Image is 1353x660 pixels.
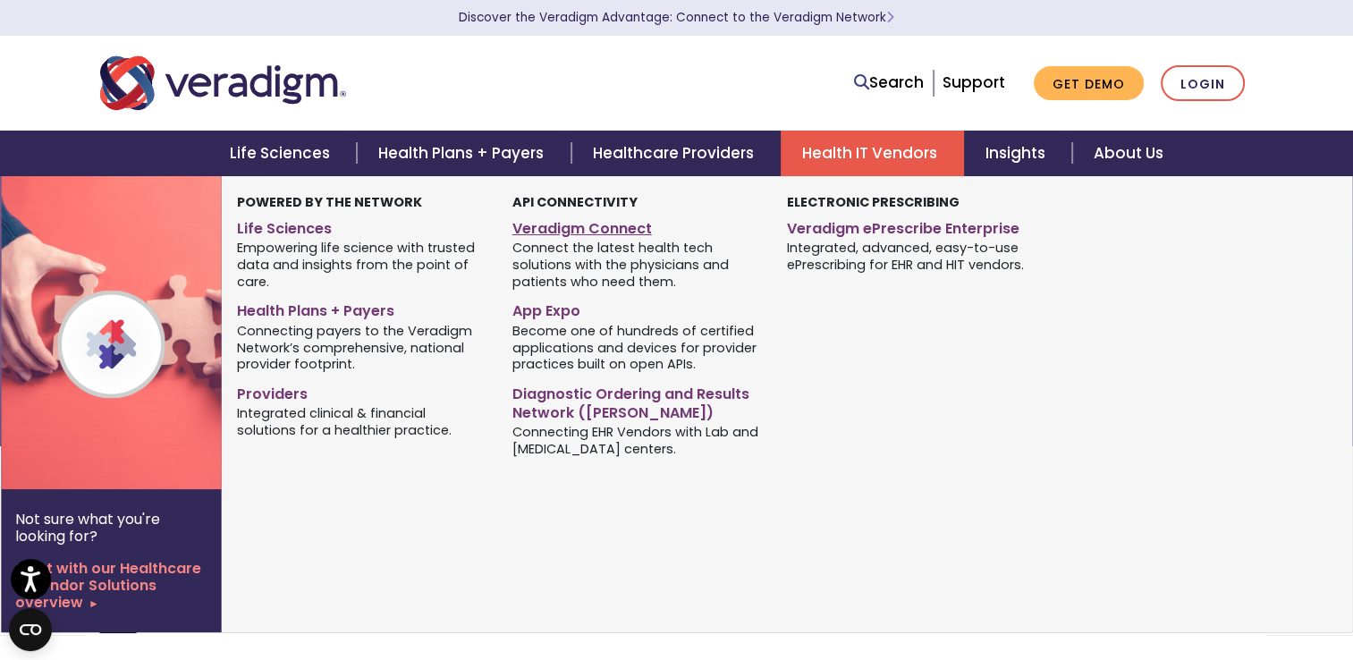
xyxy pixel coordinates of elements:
[1072,131,1185,176] a: About Us
[787,213,1035,239] a: Veradigm ePrescribe Enterprise
[512,213,760,239] a: Veradigm Connect
[1034,66,1144,101] a: Get Demo
[15,511,207,545] p: Not sure what you're looking for?
[237,239,485,291] span: Empowering life science with trusted data and insights from the point of care.
[1011,532,1332,639] iframe: Drift Chat Widget
[237,213,485,239] a: Life Sciences
[100,54,346,113] img: Veradigm logo
[512,295,760,321] a: App Expo
[15,560,207,612] a: Start with our Healthcare IT Vendor Solutions overview
[1161,65,1245,102] a: Login
[512,423,760,458] span: Connecting EHR Vendors with Lab and [MEDICAL_DATA] centers.
[964,131,1072,176] a: Insights
[237,404,485,439] span: Integrated clinical & financial solutions for a healthier practice.
[886,9,894,26] span: Learn More
[943,72,1005,93] a: Support
[237,295,485,321] a: Health Plans + Payers
[571,131,781,176] a: Healthcare Providers
[787,239,1035,274] span: Integrated, advanced, easy-to-use ePrescribing for EHR and HIT vendors.
[9,608,52,651] button: Open CMP widget
[512,378,760,423] a: Diagnostic Ordering and Results Network ([PERSON_NAME])
[854,71,924,95] a: Search
[1,176,289,489] img: Veradigm Network
[787,193,960,211] strong: Electronic Prescribing
[357,131,571,176] a: Health Plans + Payers
[781,131,964,176] a: Health IT Vendors
[459,9,894,26] a: Discover the Veradigm Advantage: Connect to the Veradigm NetworkLearn More
[237,321,485,373] span: Connecting payers to the Veradigm Network’s comprehensive, national provider footprint.
[512,321,760,373] span: Become one of hundreds of certified applications and devices for provider practices built on open...
[512,193,638,211] strong: API Connectivity
[208,131,357,176] a: Life Sciences
[237,378,485,404] a: Providers
[237,193,422,211] strong: Powered by the Network
[512,239,760,291] span: Connect the latest health tech solutions with the physicians and patients who need them.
